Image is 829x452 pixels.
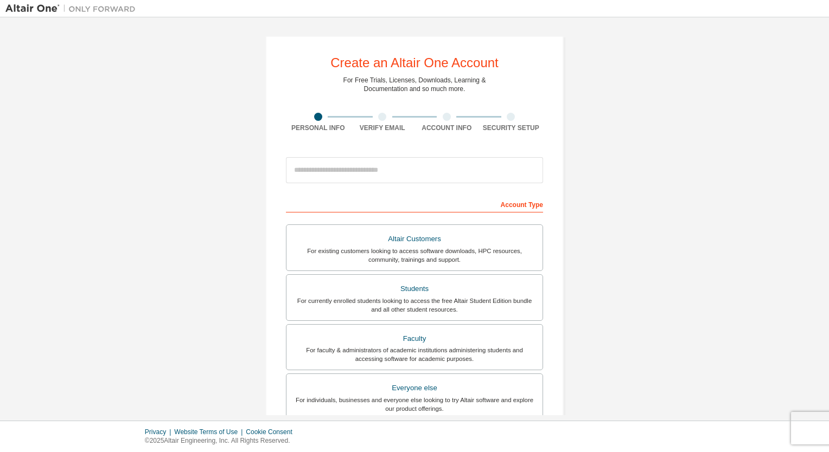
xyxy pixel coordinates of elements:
div: Account Type [286,195,543,212]
div: Altair Customers [293,231,536,247]
div: For individuals, businesses and everyone else looking to try Altair software and explore our prod... [293,396,536,413]
div: For faculty & administrators of academic institutions administering students and accessing softwa... [293,346,536,363]
p: © 2025 Altair Engineering, Inc. All Rights Reserved. [145,436,299,445]
div: For Free Trials, Licenses, Downloads, Learning & Documentation and so much more. [343,76,486,93]
div: Everyone else [293,380,536,396]
div: For existing customers looking to access software downloads, HPC resources, community, trainings ... [293,247,536,264]
div: Account Info [414,124,479,132]
div: Verify Email [350,124,415,132]
div: Website Terms of Use [174,428,246,436]
div: Cookie Consent [246,428,298,436]
div: Privacy [145,428,174,436]
div: Personal Info [286,124,350,132]
div: Security Setup [479,124,544,132]
div: Create an Altair One Account [330,56,499,69]
div: Faculty [293,331,536,346]
div: Students [293,281,536,296]
div: For currently enrolled students looking to access the free Altair Student Edition bundle and all ... [293,296,536,314]
img: Altair One [5,3,141,14]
